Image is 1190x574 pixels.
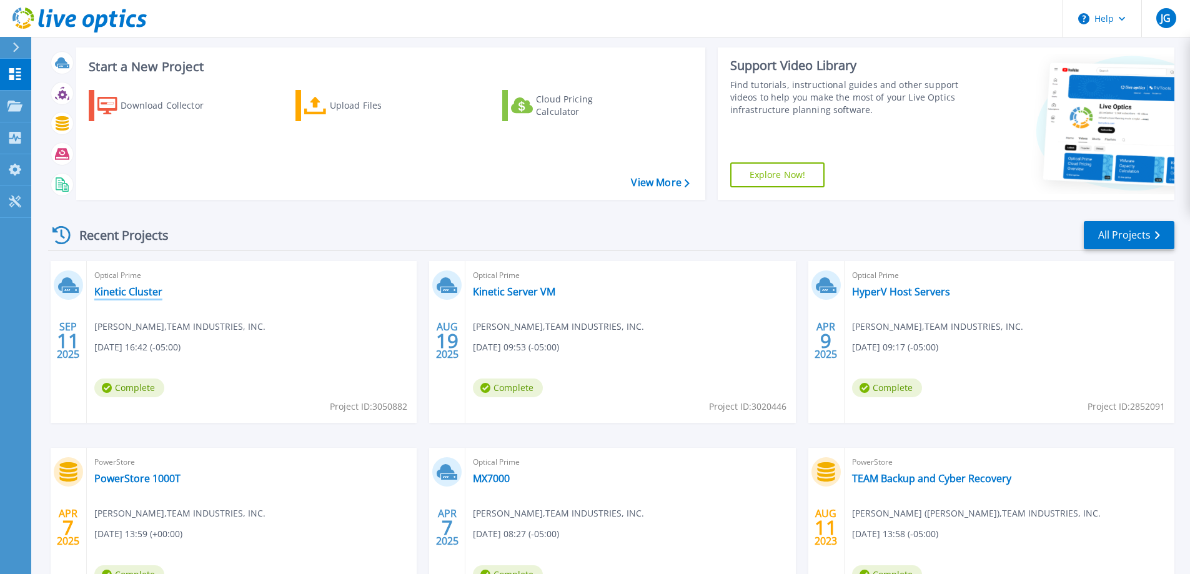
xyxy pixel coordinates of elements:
div: APR 2025 [814,318,838,364]
span: Complete [94,379,164,397]
span: [DATE] 08:27 (-05:00) [473,527,559,541]
span: Project ID: 2852091 [1088,400,1165,413]
div: APR 2025 [435,505,459,550]
div: AUG 2023 [814,505,838,550]
span: Complete [852,379,922,397]
span: PowerStore [94,455,409,469]
span: 7 [62,522,74,533]
span: [PERSON_NAME] , TEAM INDUSTRIES, INC. [473,320,644,334]
div: Cloud Pricing Calculator [536,93,636,118]
div: Recent Projects [48,220,186,250]
span: [DATE] 13:59 (+00:00) [94,527,182,541]
span: Optical Prime [473,455,788,469]
a: View More [631,177,689,189]
div: AUG 2025 [435,318,459,364]
div: SEP 2025 [56,318,80,364]
a: MX7000 [473,472,510,485]
h3: Start a New Project [89,60,689,74]
span: [PERSON_NAME] ([PERSON_NAME]) , TEAM INDUSTRIES, INC. [852,507,1101,520]
span: [PERSON_NAME] , TEAM INDUSTRIES, INC. [473,507,644,520]
span: Optical Prime [852,269,1167,282]
span: 9 [820,335,831,346]
span: PowerStore [852,455,1167,469]
div: Support Video Library [730,57,963,74]
a: Explore Now! [730,162,825,187]
span: [DATE] 09:53 (-05:00) [473,340,559,354]
a: Upload Files [295,90,435,121]
a: HyperV Host Servers [852,285,950,298]
div: Find tutorials, instructional guides and other support videos to help you make the most of your L... [730,79,963,116]
span: 11 [57,335,79,346]
span: Project ID: 3050882 [330,400,407,413]
span: 11 [815,522,837,533]
span: JG [1161,13,1171,23]
span: Optical Prime [473,269,788,282]
a: Download Collector [89,90,228,121]
span: [PERSON_NAME] , TEAM INDUSTRIES, INC. [94,507,265,520]
a: TEAM Backup and Cyber Recovery [852,472,1011,485]
a: Cloud Pricing Calculator [502,90,642,121]
a: All Projects [1084,221,1174,249]
a: PowerStore 1000T [94,472,181,485]
span: [PERSON_NAME] , TEAM INDUSTRIES, INC. [852,320,1023,334]
div: APR 2025 [56,505,80,550]
span: 7 [442,522,453,533]
div: Download Collector [121,93,221,118]
span: Project ID: 3020446 [709,400,786,413]
span: Complete [473,379,543,397]
span: Optical Prime [94,269,409,282]
span: [DATE] 16:42 (-05:00) [94,340,181,354]
span: 19 [436,335,459,346]
span: [DATE] 09:17 (-05:00) [852,340,938,354]
span: [PERSON_NAME] , TEAM INDUSTRIES, INC. [94,320,265,334]
a: Kinetic Server VM [473,285,555,298]
a: Kinetic Cluster [94,285,162,298]
span: [DATE] 13:58 (-05:00) [852,527,938,541]
div: Upload Files [330,93,430,118]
